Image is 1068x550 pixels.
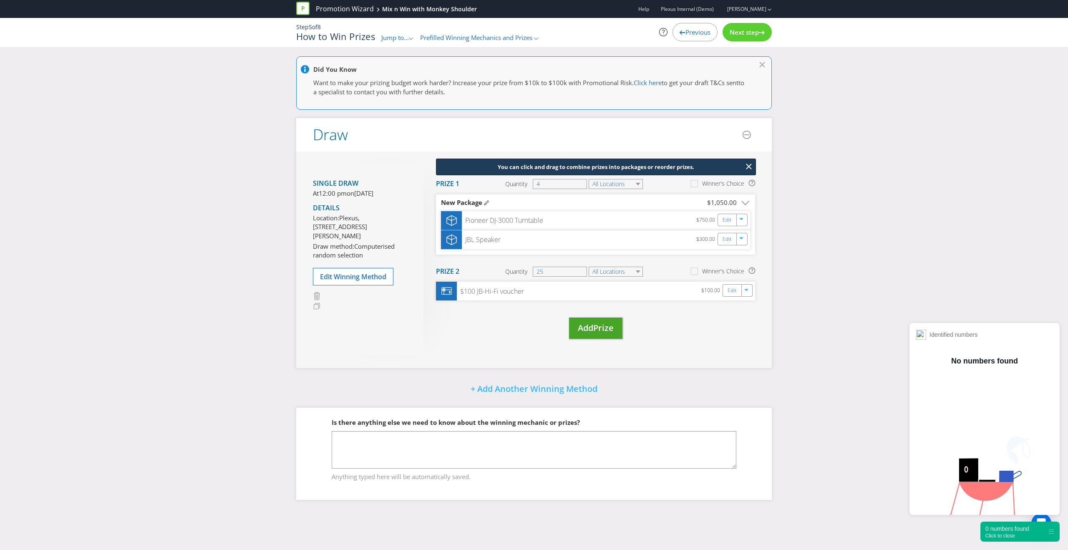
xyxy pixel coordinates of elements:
[313,180,411,187] h4: Single draw
[578,322,593,333] span: Add
[696,215,718,226] div: $750.00
[309,23,312,31] span: 5
[332,418,580,426] span: Is there anything else we need to know about the winning mechanic or prizes?
[471,383,597,394] span: + Add Another Winning Method
[457,287,524,296] div: $100 JB-Hi-Fi voucher
[719,5,766,13] a: [PERSON_NAME]
[462,235,501,245] div: JBL Speaker
[707,198,737,207] div: $1,050.00
[313,242,354,250] span: Draw method:
[436,268,459,275] h4: Prize 2
[313,189,319,197] span: At
[702,267,744,275] div: Winner's Choice
[313,126,348,143] h2: Draw
[381,33,409,42] span: Jump to...
[296,31,375,41] h1: How to Win Prizes
[313,204,411,212] h4: Details
[634,78,662,87] a: Click here
[498,163,694,171] span: You can click and drag to combine prizes into packages or reorder prizes.
[441,198,482,207] span: New Package
[505,180,527,188] span: Quantity
[313,78,634,87] span: Want to make your prizing budget work harder? Increase your prize from $10k to $100k with Promoti...
[320,272,386,281] span: Edit Winning Method
[593,322,614,333] span: Prize
[505,267,527,276] span: Quantity
[296,23,309,31] span: Step
[701,286,723,296] div: $100.00
[313,78,744,96] span: to get your draft T&Cs sentto a specialist to contact you with further details.
[728,286,736,295] a: Edit
[696,235,718,245] div: $300.00
[730,28,759,36] span: Next step
[723,235,731,244] a: Edit
[313,214,367,240] span: Plexus, [STREET_ADDRESS][PERSON_NAME]
[313,242,395,259] span: Computerised random selection
[313,214,339,222] span: Location:
[382,5,477,13] div: Mix n Win with Monkey Shoulder
[702,179,744,188] div: Winner's Choice
[313,268,393,285] button: Edit Winning Method
[638,5,649,13] a: Help
[420,33,532,42] span: Prefilled Winning Mechanics and Prizes
[449,381,619,399] button: + Add Another Winning Method
[569,318,622,339] button: AddPrize
[312,23,317,31] span: of
[723,215,731,225] a: Edit
[332,469,736,481] span: Anything typed here will be automatically saved.
[354,189,373,197] span: [DATE]
[347,189,354,197] span: on
[316,4,374,14] a: Promotion Wizard
[462,216,543,225] div: Pioneer DJ-3000 Turntable
[436,180,459,188] h4: Prize 1
[319,189,347,197] span: 12:00 pm
[661,5,714,13] span: Plexus Internal (Demo)
[685,28,710,36] span: Previous
[317,23,321,31] span: 8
